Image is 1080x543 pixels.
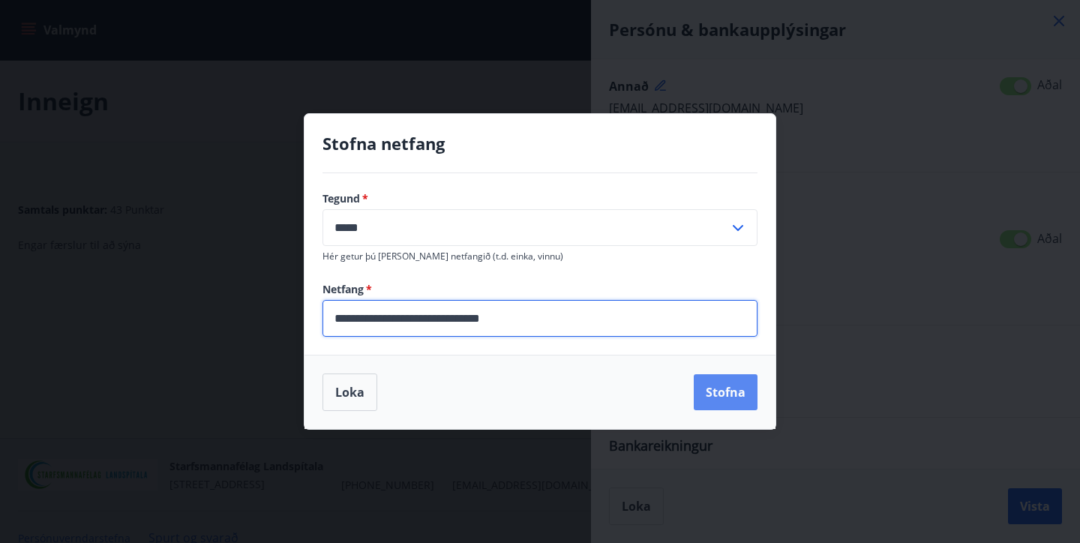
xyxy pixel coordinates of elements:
[322,250,563,262] span: Hér getur þú [PERSON_NAME] netfangið (t.d. einka, vinnu)
[322,132,757,154] h4: Stofna netfang
[322,191,757,206] label: Tegund
[322,282,757,297] label: Netfang
[694,374,757,410] button: Stofna
[322,373,377,411] button: Loka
